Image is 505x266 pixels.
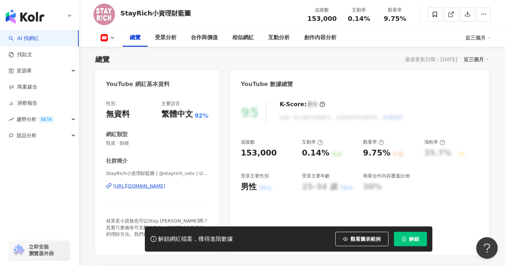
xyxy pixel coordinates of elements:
div: 漲粉率 [424,139,445,145]
span: 立即安裝 瀏覽器外掛 [29,244,54,257]
a: 商案媒合 [9,84,37,91]
div: 追蹤數 [241,139,255,145]
img: chrome extension [12,244,26,256]
div: 網紅類型 [106,131,128,138]
img: KOL Avatar [93,4,115,25]
div: YouTube 網紅基本資料 [106,80,170,88]
span: 資源庫 [17,63,32,79]
div: 主要語言 [161,100,180,107]
div: StayRich小資理財藍圖 [120,9,191,18]
div: BETA [38,116,55,123]
img: logo [6,9,44,24]
div: 互動率 [345,6,373,14]
div: 相似網紅 [232,33,254,42]
div: 創作內容分析 [304,33,336,42]
span: 解鎖 [409,236,419,242]
div: 互動率 [302,139,323,145]
div: 9.75% [363,148,390,159]
div: 最後更新日期：[DATE] [405,57,458,62]
div: 社群簡介 [106,157,128,165]
div: 性別 [106,100,115,107]
div: 近三個月 [465,32,491,44]
button: 觀看圖表範例 [335,232,389,246]
div: 近三個月 [464,55,489,64]
span: 153,000 [307,15,337,22]
div: 男性 [241,181,257,193]
div: 受眾主要年齡 [302,173,330,179]
div: 商業合作內容覆蓋比例 [363,173,410,179]
button: 解鎖 [394,232,427,246]
a: searchAI 找網紅 [9,35,39,42]
span: 競品分析 [17,127,37,144]
a: chrome extension立即安裝 瀏覽器外掛 [9,240,70,260]
div: K-Score : [280,100,325,108]
div: 153,000 [241,148,277,159]
div: YouTube 數據總覽 [241,80,293,88]
div: 追蹤數 [307,6,337,14]
span: 觀看圖表範例 [351,236,381,242]
div: [URL][DOMAIN_NAME] [113,183,165,189]
div: 觀看率 [381,6,409,14]
div: 總覽 [95,54,110,64]
a: 找貼文 [9,51,32,58]
span: 92% [195,112,208,120]
div: 受眾分析 [155,33,176,42]
span: 9.75% [384,15,406,22]
span: 趨勢分析 [17,111,55,127]
div: 互動分析 [268,33,290,42]
div: 總覽 [130,33,141,42]
div: 解鎖網紅檔案，獲得進階數據 [159,235,233,243]
span: 投資 · 財經 [106,140,208,146]
a: [URL][DOMAIN_NAME] [106,183,208,189]
span: 0.14% [348,15,370,22]
span: rise [9,117,14,122]
div: 合作與價值 [191,33,218,42]
span: StayRich小資理財藍圖 | @stayrich_ustv | UCv496KjsTSTpJ4sGfHZ8_Qw [106,170,208,177]
div: 無資料 [106,109,130,120]
div: 觀看率 [363,139,384,145]
div: 繁體中文 [161,109,193,120]
div: 受眾主要性別 [241,173,269,179]
a: 洞察報告 [9,100,37,107]
div: 0.14% [302,148,329,159]
span: lock [401,236,407,242]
